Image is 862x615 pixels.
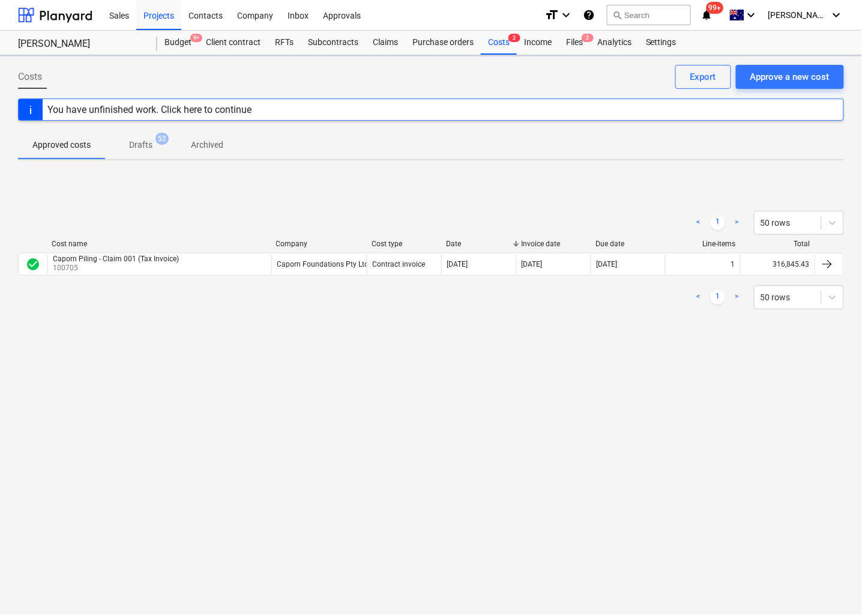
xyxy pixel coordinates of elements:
div: Invoice was approved [26,257,40,271]
div: Company [276,240,362,248]
div: [DATE] [447,260,468,268]
i: keyboard_arrow_down [744,8,759,22]
a: Analytics [590,31,639,55]
div: [DATE] [596,260,617,268]
div: 1 [731,260,735,268]
i: notifications [701,8,713,22]
p: Archived [191,139,223,151]
a: Page 1 is your current page [711,290,725,304]
span: [PERSON_NAME] [768,10,828,20]
a: Subcontracts [301,31,366,55]
span: check_circle [26,257,40,271]
a: Settings [639,31,684,55]
div: Cost type [372,240,437,248]
a: Page 1 is your current page [711,216,725,230]
p: 100705 [53,263,181,273]
a: RFTs [268,31,301,55]
button: Approve a new cost [736,65,844,89]
a: Next page [730,290,744,304]
span: 9+ [190,34,202,42]
a: Files2 [559,31,590,55]
a: Previous page [692,216,706,230]
i: keyboard_arrow_down [830,8,844,22]
div: [PERSON_NAME] [18,38,143,50]
button: Export [675,65,731,89]
iframe: Chat Widget [802,557,862,615]
span: search [612,10,622,20]
div: Approve a new cost [750,69,830,85]
p: Approved costs [32,139,91,151]
a: Next page [730,216,744,230]
div: Export [690,69,716,85]
div: Cost name [52,240,267,248]
a: Previous page [692,290,706,304]
i: keyboard_arrow_down [559,8,573,22]
i: Knowledge base [583,8,595,22]
i: format_size [544,8,559,22]
div: You have unfinished work. Click here to continue [47,104,252,115]
div: 316,845.43 [740,255,815,274]
span: 2 [582,34,594,42]
a: Client contract [199,31,268,55]
a: Income [517,31,559,55]
div: Contract invoice [372,260,425,268]
div: Caporn Foundations Pty Ltd t/a Caporn Piling [277,260,426,268]
span: Costs [18,70,42,84]
div: Total [746,240,811,248]
div: Costs [481,31,517,55]
div: Line-items [671,240,736,248]
div: Budget [157,31,199,55]
div: Caporn Piling - Claim 001 (Tax Invoice) [53,255,179,263]
a: Costs2 [481,31,517,55]
span: 99+ [707,2,724,14]
a: Claims [366,31,405,55]
a: Purchase orders [405,31,481,55]
p: Drafts [129,139,152,151]
div: Invoice date [521,240,586,248]
a: Budget9+ [157,31,199,55]
span: 2 [508,34,520,42]
div: Due date [595,240,661,248]
div: Date [446,240,511,248]
div: [DATE] [522,260,543,268]
span: 52 [155,133,169,145]
div: Files [559,31,590,55]
button: Search [607,5,691,25]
